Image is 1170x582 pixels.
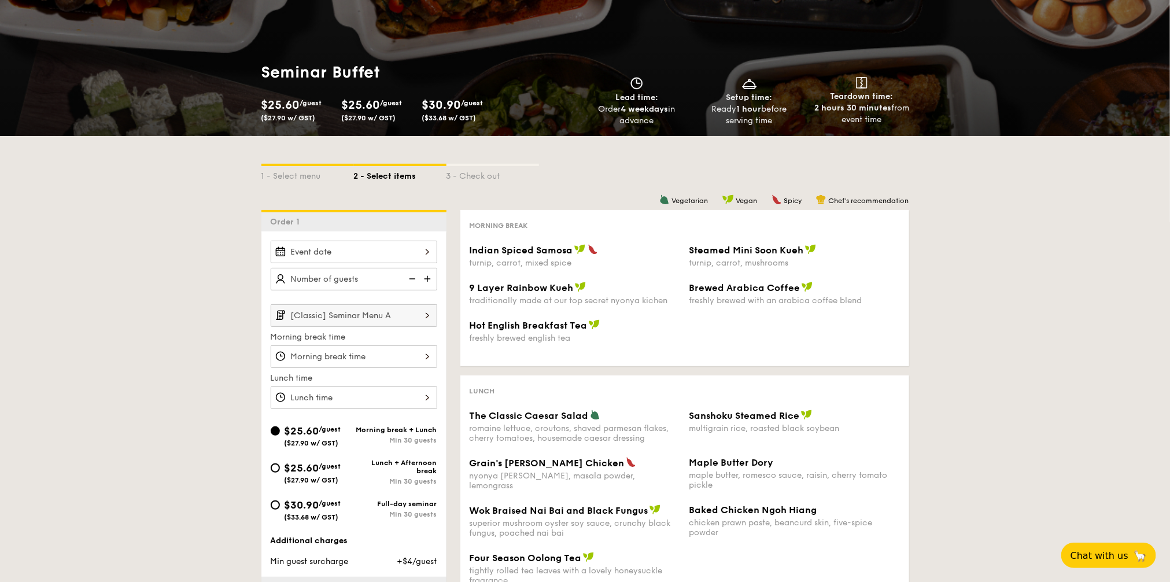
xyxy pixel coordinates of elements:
[271,386,437,409] input: Lunch time
[354,510,437,518] div: Min 30 guests
[470,333,680,343] div: freshly brewed english tea
[697,104,801,127] div: Ready before serving time
[589,319,600,330] img: icon-vegan.f8ff3823.svg
[689,504,817,515] span: Baked Chicken Ngoh Hiang
[271,241,437,263] input: Event date
[319,499,341,507] span: /guest
[802,282,813,292] img: icon-vegan.f8ff3823.svg
[829,197,909,205] span: Chef's recommendation
[354,500,437,508] div: Full-day seminar
[575,282,586,292] img: icon-vegan.f8ff3823.svg
[354,436,437,444] div: Min 30 guests
[341,98,380,112] span: $25.60
[420,268,437,290] img: icon-add.58712e84.svg
[689,410,800,421] span: Sanshoku Steamed Rice
[354,166,446,182] div: 2 - Select items
[271,331,437,343] label: Morning break time
[261,114,316,122] span: ($27.90 w/ GST)
[354,426,437,434] div: Morning break + Lunch
[271,463,280,473] input: $25.60/guest($27.90 w/ GST)Lunch + Afternoon breakMin 30 guests
[470,518,680,538] div: superior mushroom oyster soy sauce, crunchy black fungus, poached nai bai
[319,462,341,470] span: /guest
[856,77,868,89] img: icon-teardown.65201eee.svg
[422,114,476,122] span: ($33.68 w/ GST)
[271,500,280,510] input: $30.90/guest($33.68 w/ GST)Full-day seminarMin 30 guests
[689,423,900,433] div: multigrain rice, roasted black soybean
[574,244,586,255] img: icon-vegan.f8ff3823.svg
[271,373,437,384] label: Lunch time
[470,222,528,230] span: Morning break
[285,476,339,484] span: ($27.90 w/ GST)
[590,410,600,420] img: icon-vegetarian.fe4039eb.svg
[470,258,680,268] div: turnip, carrot, mixed spice
[380,99,402,107] span: /guest
[626,457,636,467] img: icon-spicy.37a8142b.svg
[354,459,437,475] div: Lunch + Afternoon break
[470,245,573,256] span: Indian Spiced Samosa
[470,423,680,443] div: romaine lettuce, croutons, shaved parmesan flakes, cherry tomatoes, housemade caesar dressing
[816,194,826,205] img: icon-chef-hat.a58ddaea.svg
[341,114,396,122] span: ($27.90 w/ GST)
[403,268,420,290] img: icon-reduce.1d2dbef1.svg
[470,282,574,293] span: 9 Layer Rainbow Kueh
[1071,550,1128,561] span: Chat with us
[801,410,813,420] img: icon-vegan.f8ff3823.svg
[814,103,891,113] strong: 2 hours 30 minutes
[418,304,437,326] img: icon-chevron-right.3c0dfbd6.svg
[470,471,680,491] div: nyonya [PERSON_NAME], masala powder, lemongrass
[271,426,280,436] input: $25.60/guest($27.90 w/ GST)Morning break + LunchMin 30 guests
[805,244,817,255] img: icon-vegan.f8ff3823.svg
[261,62,493,83] h1: Seminar Buffet
[784,197,802,205] span: Spicy
[741,77,758,90] img: icon-dish.430c3a2e.svg
[722,194,734,205] img: icon-vegan.f8ff3823.svg
[271,345,437,368] input: Morning break time
[470,387,495,395] span: Lunch
[689,245,804,256] span: Steamed Mini Soon Kueh
[285,439,339,447] span: ($27.90 w/ GST)
[621,104,668,114] strong: 4 weekdays
[422,98,461,112] span: $30.90
[319,425,341,433] span: /guest
[285,513,339,521] span: ($33.68 w/ GST)
[397,557,437,566] span: +$4/guest
[689,518,900,537] div: chicken prawn paste, beancurd skin, five-spice powder
[689,296,900,305] div: freshly brewed with an arabica coffee blend
[446,166,539,182] div: 3 - Check out
[285,462,319,474] span: $25.60
[689,282,800,293] span: Brewed Arabica Coffee
[588,244,598,255] img: icon-spicy.37a8142b.svg
[672,197,708,205] span: Vegetarian
[470,505,648,516] span: Wok Braised Nai Bai and Black Fungus
[271,217,305,227] span: Order 1
[726,93,773,102] span: Setup time:
[261,98,300,112] span: $25.60
[831,91,894,101] span: Teardown time:
[1133,549,1147,562] span: 🦙
[261,166,354,182] div: 1 - Select menu
[285,499,319,511] span: $30.90
[585,104,689,127] div: Order in advance
[810,102,914,126] div: from event time
[689,258,900,268] div: turnip, carrot, mushrooms
[1061,543,1156,568] button: Chat with us🦙
[689,457,774,468] span: Maple Butter Dory
[470,410,589,421] span: The Classic Caesar Salad
[736,197,758,205] span: Vegan
[583,552,595,562] img: icon-vegan.f8ff3823.svg
[659,194,670,205] img: icon-vegetarian.fe4039eb.svg
[470,296,680,305] div: traditionally made at our top secret nyonya kichen
[470,552,582,563] span: Four Season Oolong Tea
[772,194,782,205] img: icon-spicy.37a8142b.svg
[628,77,645,90] img: icon-clock.2db775ea.svg
[300,99,322,107] span: /guest
[689,470,900,490] div: maple butter, romesco sauce, raisin, cherry tomato pickle
[737,104,762,114] strong: 1 hour
[461,99,483,107] span: /guest
[470,458,625,469] span: Grain's [PERSON_NAME] Chicken
[285,425,319,437] span: $25.60
[271,557,349,566] span: Min guest surcharge
[354,477,437,485] div: Min 30 guests
[470,320,588,331] span: Hot English Breakfast Tea
[615,93,658,102] span: Lead time:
